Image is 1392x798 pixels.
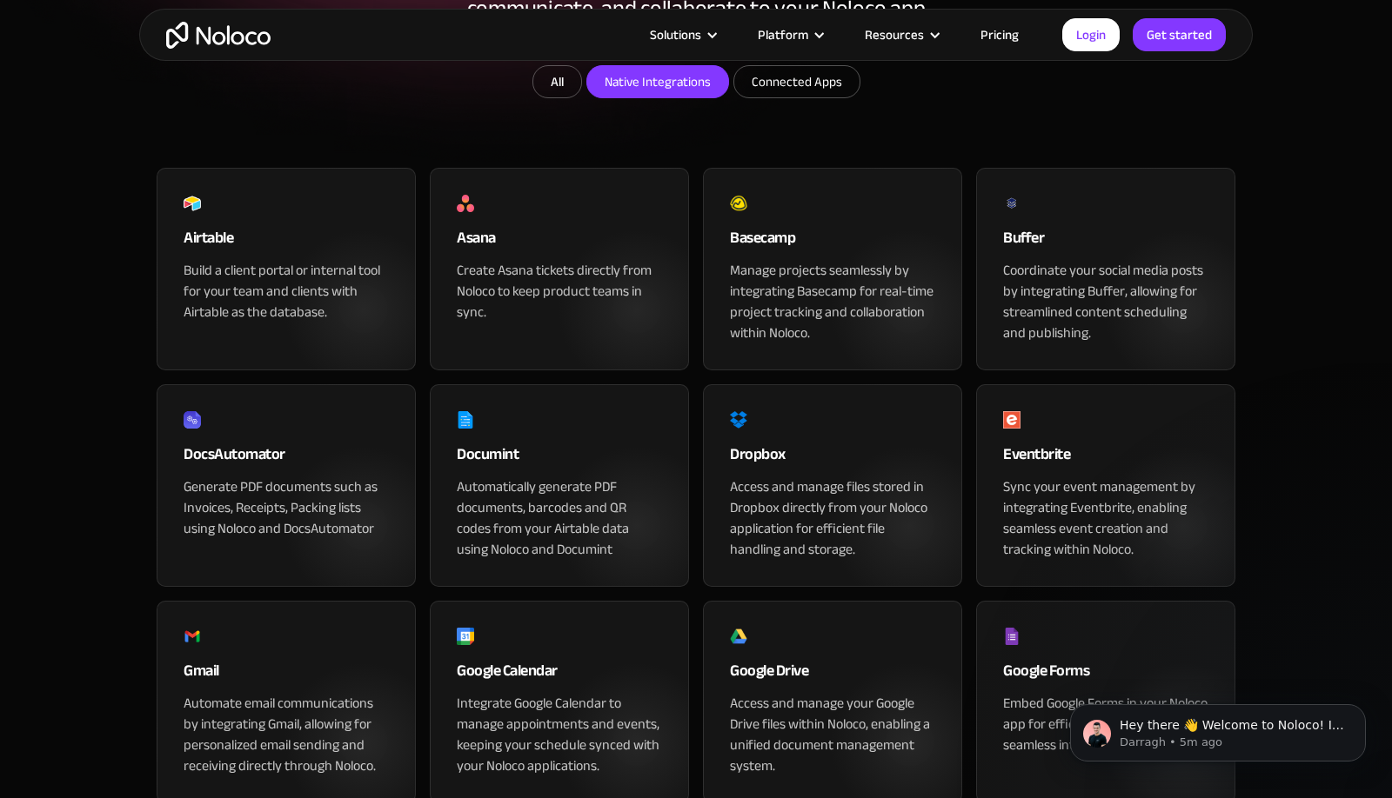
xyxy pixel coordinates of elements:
div: Automatically generate PDF documents, barcodes and QR codes from your Airtable data using Noloco ... [457,476,662,560]
iframe: Intercom notifications message [1044,668,1392,789]
a: Get started [1133,18,1226,51]
div: Buffer [1003,225,1208,260]
div: Google Calendar [457,658,662,693]
form: Email Form [348,65,1044,103]
a: home [166,22,271,49]
div: Documint [457,442,662,476]
div: Solutions [650,23,701,46]
div: Solutions [628,23,736,46]
a: All [532,65,582,98]
div: Automate email communications by integrating Gmail, allowing for personalized email sending and r... [184,693,389,776]
div: Integrate Google Calendar to manage appointments and events, keeping your schedule synced with yo... [457,693,662,776]
a: EventbriteSync your event management by integrating Eventbrite, enabling seamless event creation ... [976,384,1235,587]
div: Gmail [184,658,389,693]
a: DocumintAutomatically generate PDF documents, barcodes and QR codes from your Airtable data using... [430,384,689,587]
div: Google Forms [1003,658,1208,693]
div: Manage projects seamlessly by integrating Basecamp for real-time project tracking and collaborati... [730,260,935,343]
div: Airtable [184,225,389,260]
div: Eventbrite [1003,442,1208,476]
a: BufferCoordinate your social media posts by integrating Buffer, allowing for streamlined content ... [976,168,1235,370]
div: Platform [758,23,808,46]
div: Sync your event management by integrating Eventbrite, enabling seamless event creation and tracki... [1003,476,1208,560]
div: Resources [865,23,924,46]
a: Pricing [959,23,1041,46]
div: DocsAutomator [184,442,389,476]
div: Access and manage files stored in Dropbox directly from your Noloco application for efficient fil... [730,476,935,560]
div: Basecamp [730,225,935,260]
div: Build a client portal or internal tool for your team and clients with Airtable as the database. [184,260,389,323]
div: Asana [457,225,662,260]
div: Create Asana tickets directly from Noloco to keep product teams in sync. [457,260,662,323]
a: Login [1062,18,1120,51]
div: Coordinate your social media posts by integrating Buffer, allowing for streamlined content schedu... [1003,260,1208,343]
a: DropboxAccess and manage files stored in Dropbox directly from your Noloco application for effici... [703,384,962,587]
div: Generate PDF documents such as Invoices, Receipts, Packing lists using Noloco and DocsAutomator [184,476,389,539]
div: Platform [736,23,843,46]
a: DocsAutomatorGenerate PDF documents such as Invoices, Receipts, Packing lists using Noloco and Do... [157,384,416,587]
a: BasecampManage projects seamlessly by integrating Basecamp for real-time project tracking and col... [703,168,962,370]
div: Resources [843,23,959,46]
a: AirtableBuild a client portal or internal tool for your team and clients with Airtable as the dat... [157,168,416,370]
div: Embed Google Forms in your Noloco app for efficient data collection and seamless integration of r... [1003,693,1208,755]
div: Dropbox [730,442,935,476]
div: Access and manage your Google Drive files within Noloco, enabling a unified document management s... [730,693,935,776]
div: Google Drive [730,658,935,693]
a: AsanaCreate Asana tickets directly from Noloco to keep product teams in sync. [430,168,689,370]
